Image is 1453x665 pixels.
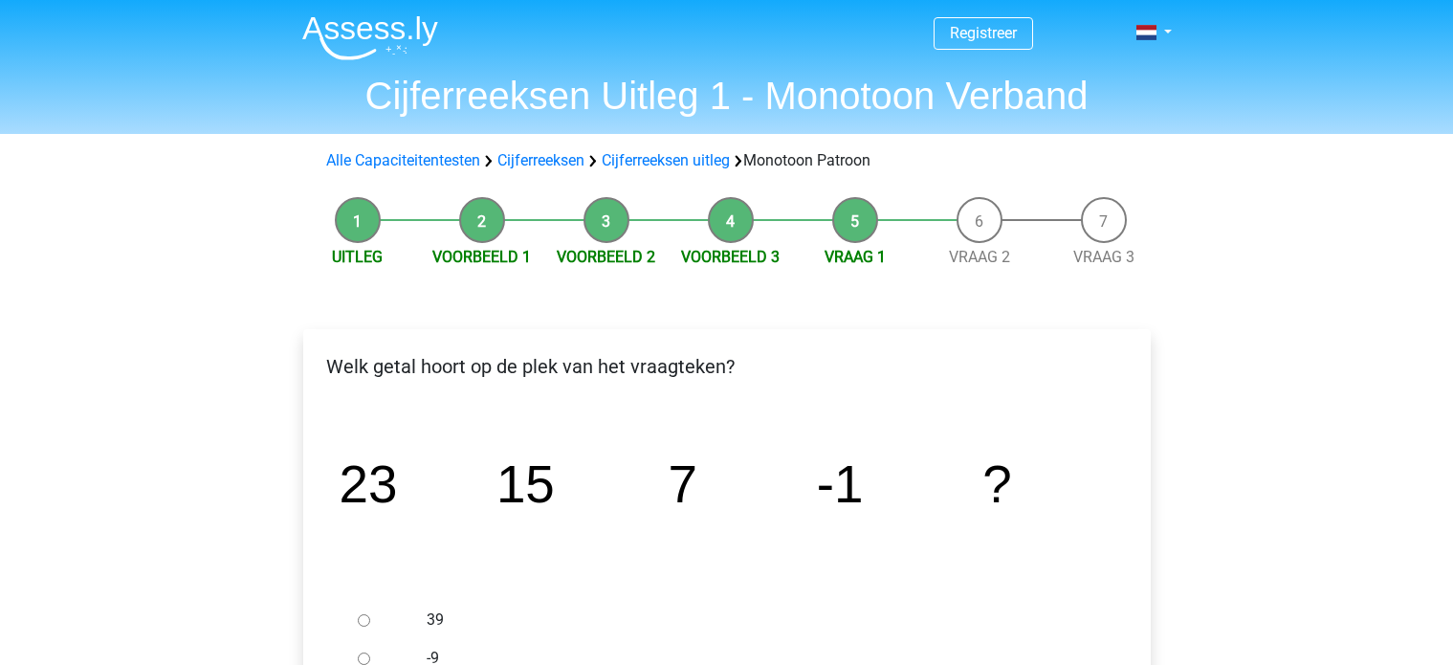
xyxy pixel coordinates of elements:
div: Monotoon Patroon [319,149,1135,172]
tspan: ? [982,454,1011,514]
a: Vraag 2 [949,248,1010,266]
tspan: 15 [495,454,554,514]
a: Registreer [950,24,1017,42]
a: Uitleg [332,248,383,266]
img: Assessly [302,15,438,60]
a: Voorbeeld 2 [557,248,655,266]
a: Vraag 1 [825,248,886,266]
tspan: 23 [339,454,397,514]
p: Welk getal hoort op de plek van het vraagteken? [319,352,1135,381]
a: Cijferreeksen [497,151,584,169]
a: Voorbeeld 3 [681,248,780,266]
a: Vraag 3 [1073,248,1134,266]
a: Cijferreeksen uitleg [602,151,730,169]
a: Voorbeeld 1 [432,248,531,266]
a: Alle Capaciteitentesten [326,151,480,169]
tspan: -1 [816,454,863,514]
label: 39 [427,609,1089,632]
h1: Cijferreeksen Uitleg 1 - Monotoon Verband [287,73,1167,119]
tspan: 7 [668,454,696,514]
